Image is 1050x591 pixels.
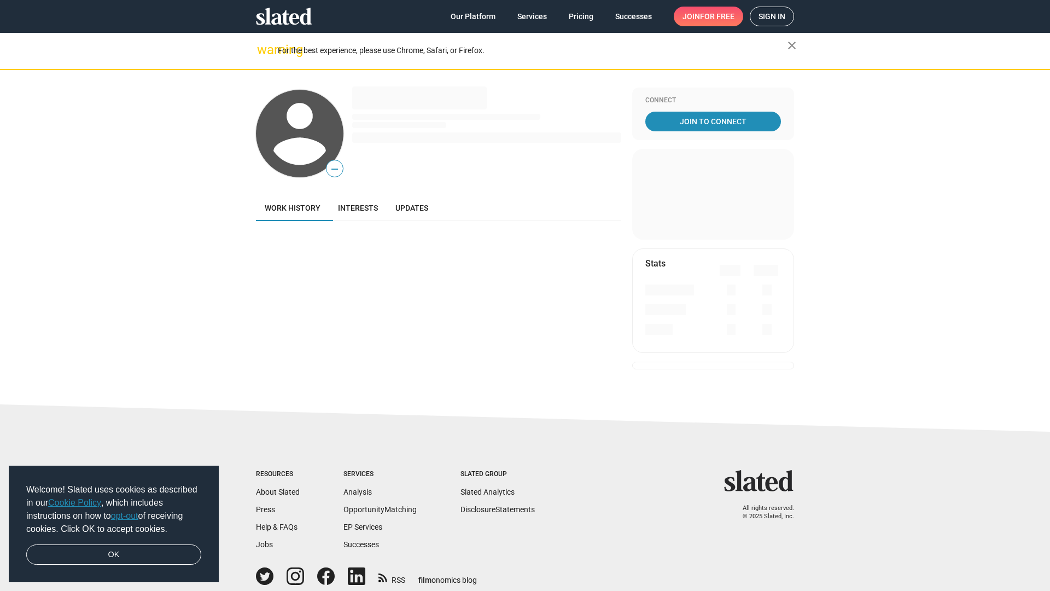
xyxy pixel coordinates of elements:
[256,505,275,514] a: Press
[731,505,794,520] p: All rights reserved. © 2025 Slated, Inc.
[111,511,138,520] a: opt-out
[278,43,787,58] div: For the best experience, please use Chrome, Safari, or Firefox.
[674,7,743,26] a: Joinfor free
[343,470,417,479] div: Services
[26,544,201,565] a: dismiss cookie message
[700,7,734,26] span: for free
[615,7,652,26] span: Successes
[418,566,477,586] a: filmonomics blog
[378,569,405,586] a: RSS
[750,7,794,26] a: Sign in
[256,540,273,549] a: Jobs
[343,523,382,531] a: EP Services
[329,195,387,221] a: Interests
[387,195,437,221] a: Updates
[606,7,661,26] a: Successes
[645,258,666,269] mat-card-title: Stats
[256,195,329,221] a: Work history
[338,204,378,212] span: Interests
[682,7,734,26] span: Join
[460,488,515,496] a: Slated Analytics
[343,488,372,496] a: Analysis
[645,112,781,131] a: Join To Connect
[26,483,201,536] span: Welcome! Slated uses cookies as described in our , which includes instructions on how to of recei...
[48,498,101,507] a: Cookie Policy
[326,162,343,176] span: —
[460,470,535,479] div: Slated Group
[451,7,495,26] span: Our Platform
[647,112,779,131] span: Join To Connect
[645,96,781,105] div: Connect
[517,7,547,26] span: Services
[256,523,297,531] a: Help & FAQs
[257,43,270,56] mat-icon: warning
[343,505,417,514] a: OpportunityMatching
[343,540,379,549] a: Successes
[265,204,320,212] span: Work history
[569,7,593,26] span: Pricing
[395,204,428,212] span: Updates
[418,576,431,584] span: film
[460,505,535,514] a: DisclosureStatements
[256,470,300,479] div: Resources
[256,488,300,496] a: About Slated
[509,7,556,26] a: Services
[560,7,602,26] a: Pricing
[442,7,504,26] a: Our Platform
[785,39,798,52] mat-icon: close
[759,7,785,26] span: Sign in
[9,466,219,583] div: cookieconsent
